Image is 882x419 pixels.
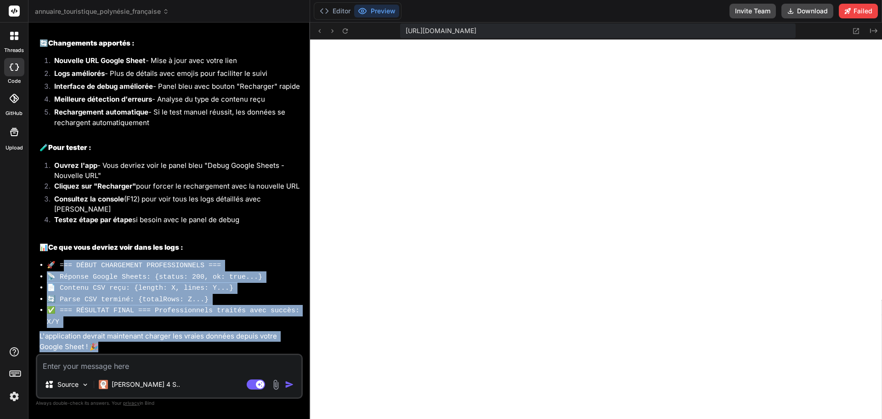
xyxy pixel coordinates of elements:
[54,56,146,65] strong: Nouvelle URL Google Sheet
[54,95,152,103] strong: Meilleure détection d'erreurs
[40,143,301,153] h2: 🧪
[47,296,209,304] code: 🔄 Parse CSV terminé: {totalRows: Z...}
[729,4,776,18] button: Invite Team
[112,380,180,389] p: [PERSON_NAME] 4 S..
[47,69,301,81] li: - Plus de détails avec emojis pour faciliter le suivi
[54,161,97,170] strong: Ouvrez l'app
[54,195,124,203] strong: Consultez la console
[47,107,301,128] li: - Si le test manuel réussit, les données se rechargent automatiquement
[47,307,300,326] code: ✅ === RÉSULTAT FINAL === Professionnels traités avec succès: X/Y
[271,379,281,390] img: attachment
[36,399,303,408] p: Always double-check its answers. Your in Bind
[47,161,301,181] li: - Vous devriez voir le panel bleu "Debug Google Sheets - Nouvelle URL"
[47,273,262,281] code: 📡 Réponse Google Sheets: {status: 200, ok: true...}
[47,56,301,69] li: - Mise à jour avec votre lien
[54,215,132,224] strong: Testez étape par étape
[35,7,169,16] span: annuaire_touristique_polynésie_française
[6,109,23,117] label: GitHub
[47,181,301,194] li: pour forcer le rechargement avec la nouvelle URL
[354,5,399,17] button: Preview
[8,77,21,85] label: code
[54,69,105,78] strong: Logs améliorés
[47,262,221,270] code: 🚀 === DÉBUT CHARGEMENT PROFESSIONNELS ===
[47,284,233,292] code: 📄 Contenu CSV reçu: {length: X, lines: Y...}
[406,26,476,35] span: [URL][DOMAIN_NAME]
[40,38,301,49] h2: 🔄
[781,4,833,18] button: Download
[40,242,301,253] h2: 📊
[6,144,23,152] label: Upload
[285,380,294,389] img: icon
[57,380,79,389] p: Source
[54,182,136,190] strong: Cliquez sur "Recharger"
[48,39,135,47] strong: Changements apportés :
[47,215,301,228] li: si besoin avec le panel de debug
[81,381,89,389] img: Pick Models
[123,400,140,406] span: privacy
[316,5,354,17] button: Editor
[40,331,301,352] p: L'application devrait maintenant charger les vraies données depuis votre Google Sheet ! 🎉
[6,389,22,404] img: settings
[47,94,301,107] li: - Analyse du type de contenu reçu
[47,194,301,215] li: (F12) pour voir tous les logs détaillés avec [PERSON_NAME]
[839,4,878,18] button: Failed
[48,143,91,152] strong: Pour tester :
[48,243,183,252] strong: Ce que vous devriez voir dans les logs :
[54,108,148,116] strong: Rechargement automatique
[54,82,153,91] strong: Interface de debug améliorée
[99,380,108,389] img: Claude 4 Sonnet
[4,46,24,54] label: threads
[47,81,301,94] li: - Panel bleu avec bouton "Recharger" rapide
